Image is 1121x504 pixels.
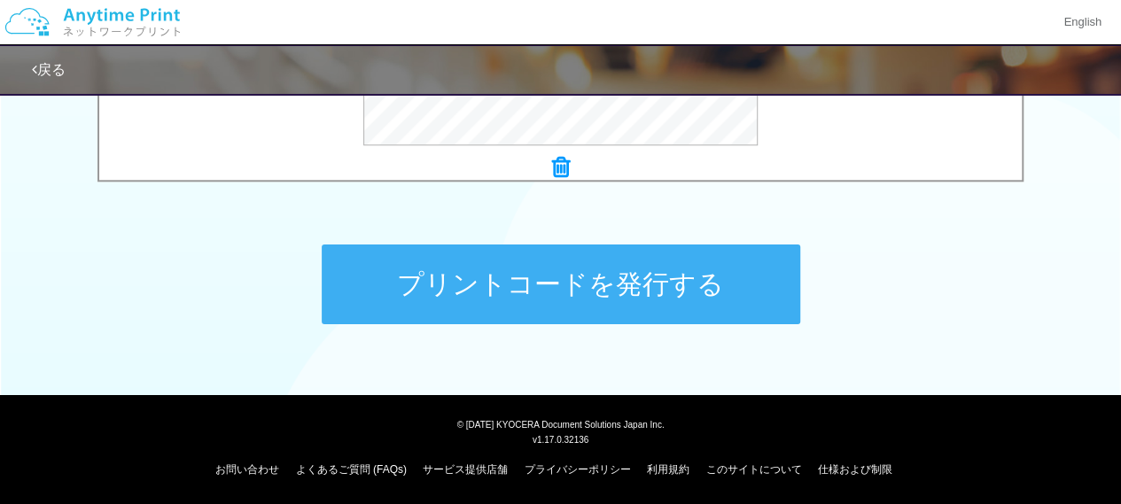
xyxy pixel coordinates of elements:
a: 仕様および制限 [818,463,892,476]
a: よくあるご質問 (FAQs) [296,463,407,476]
span: v1.17.0.32136 [533,434,588,445]
a: プライバシーポリシー [525,463,631,476]
a: お問い合わせ [215,463,279,476]
span: © [DATE] KYOCERA Document Solutions Japan Inc. [457,418,665,430]
button: プリントコードを発行する [322,244,800,324]
a: 利用規約 [647,463,689,476]
a: サービス提供店舗 [423,463,508,476]
a: 戻る [32,62,66,77]
a: このサイトについて [705,463,801,476]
